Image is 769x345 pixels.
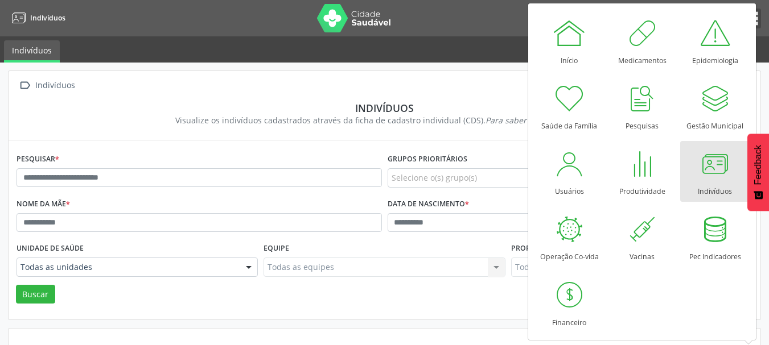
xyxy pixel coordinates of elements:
label: Equipe [264,240,289,257]
label: Unidade de saúde [17,240,84,257]
button: Feedback - Mostrar pesquisa [747,134,769,211]
a: Usuários [534,141,604,202]
label: Data de nascimento [388,196,469,213]
a: Indivíduos [680,141,750,202]
a: Indivíduos [8,9,65,27]
a: Pesquisas [607,76,677,136]
a: Pec Indicadores [680,206,750,267]
label: Grupos prioritários [388,151,467,168]
div: Indivíduos [24,102,745,114]
span: Feedback [753,145,763,185]
a: Vacinas [607,206,677,267]
a: Medicamentos [607,10,677,71]
label: Nome da mãe [17,196,70,213]
a: Financeiro [534,272,604,333]
a: Operação Co-vida [534,206,604,267]
label: Profissional [511,240,562,257]
div: Visualize os indivíduos cadastrados através da ficha de cadastro individual (CDS). [24,114,745,126]
a:  Indivíduos [17,77,77,94]
span: Todas as unidades [20,261,235,273]
a: Saúde da Família [534,76,604,136]
a: Indivíduos [4,40,60,63]
span: Indivíduos [30,13,65,23]
i: Para saber mais, [486,115,594,126]
span: Selecione o(s) grupo(s) [392,172,477,184]
a: Epidemiologia [680,10,750,71]
a: Produtividade [607,141,677,202]
a: Início [534,10,604,71]
i:  [17,77,33,94]
label: Pesquisar [17,151,59,168]
a: Gestão Municipal [680,76,750,136]
button: Buscar [16,285,55,304]
div: Indivíduos [33,77,77,94]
